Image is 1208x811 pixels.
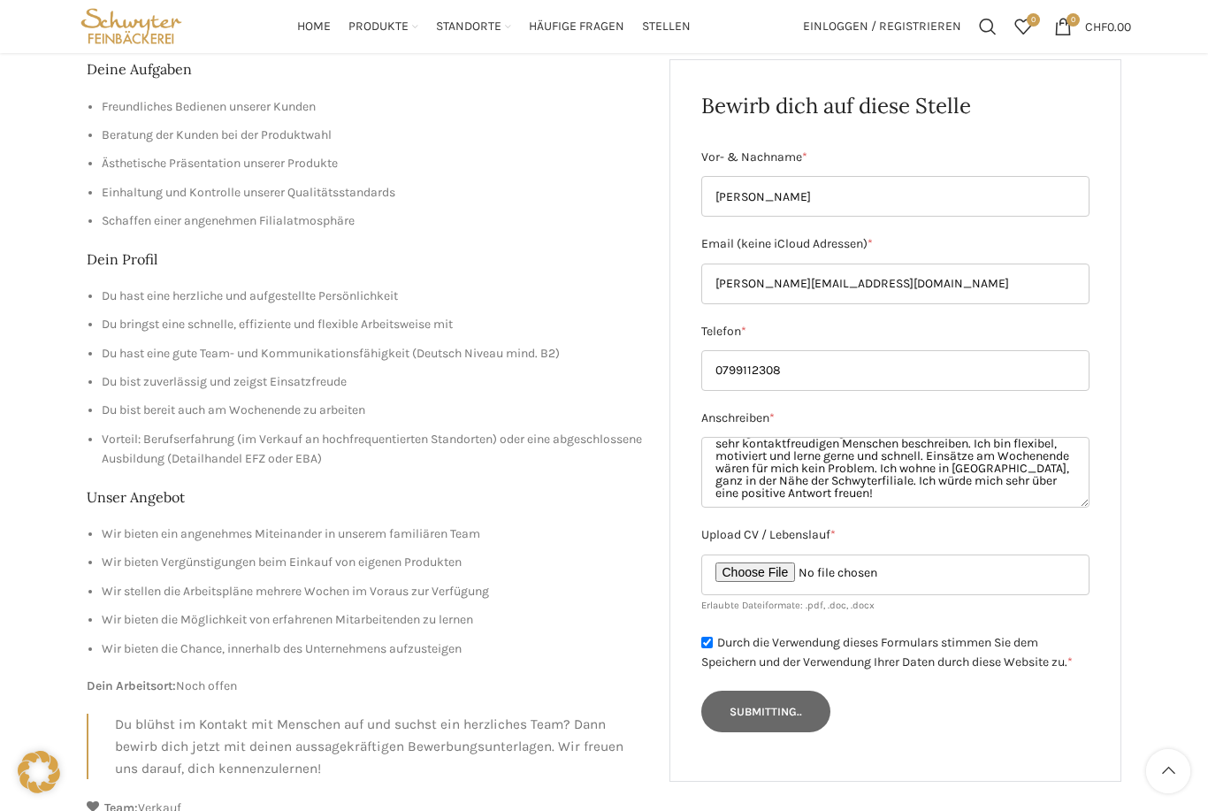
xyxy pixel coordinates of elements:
li: Wir bieten die Chance, innerhalb des Unternehmens aufzusteigen [102,639,643,659]
bdi: 0.00 [1085,19,1131,34]
label: Upload CV / Lebenslauf [701,525,1090,545]
a: Home [297,9,331,44]
span: 0 [1027,13,1040,27]
span: 0 [1067,13,1080,27]
h2: Deine Aufgaben [87,59,643,79]
strong: Dein Arbeitsort: [87,678,176,693]
li: Wir bieten ein angenehmes Miteinander in unserem familiären Team [102,524,643,544]
label: Vor- & Nachname [701,148,1090,167]
li: Du hast eine herzliche und aufgestellte Persönlichkeit [102,287,643,306]
li: Beratung der Kunden bei der Produktwahl [102,126,643,145]
h2: Dein Profil [87,249,643,269]
a: Site logo [77,18,186,33]
a: Einloggen / Registrieren [794,9,970,44]
li: Schaffen einer angenehmen Filialatmosphäre [102,211,643,231]
a: 0 CHF0.00 [1045,9,1140,44]
span: Stellen [642,19,691,35]
div: Main navigation [195,9,794,44]
input: Submitting.. [701,691,830,733]
span: Standorte [436,19,501,35]
li: Wir bieten Vergünstigungen beim Einkauf von eigenen Produkten [102,553,643,572]
a: Suchen [970,9,1005,44]
span: Home [297,19,331,35]
a: Produkte [348,9,418,44]
li: Ästhetische Präsentation unserer Produkte [102,154,643,173]
p: Noch offen [87,677,643,696]
a: Häufige Fragen [529,9,624,44]
label: Email (keine iCloud Adressen) [701,234,1090,254]
li: Wir bieten die Möglichkeit von erfahrenen Mitarbeitenden zu lernen [102,610,643,630]
span: Produkte [348,19,409,35]
a: Standorte [436,9,511,44]
label: Anschreiben [701,409,1090,428]
a: Scroll to top button [1146,749,1190,793]
li: Freundliches Bedienen unserer Kunden [102,97,643,117]
li: Du bist bereit auch am Wochenende zu arbeiten [102,401,643,420]
a: 0 [1005,9,1041,44]
small: Erlaubte Dateiformate: .pdf, .doc, .docx [701,600,875,611]
span: Häufige Fragen [529,19,624,35]
p: Du blühst im Kontakt mit Menschen auf und suchst ein herzliches Team? Dann bewirb dich jetzt mit ... [115,714,643,779]
h2: Bewirb dich auf diese Stelle [701,91,1090,121]
label: Telefon [701,322,1090,341]
span: Einloggen / Registrieren [803,20,961,33]
h2: Unser Angebot [87,487,643,507]
li: Wir stellen die Arbeitspläne mehrere Wochen im Voraus zur Verfügung [102,582,643,601]
div: Meine Wunschliste [1005,9,1041,44]
label: Durch die Verwendung dieses Formulars stimmen Sie dem Speichern und der Verwendung Ihrer Daten du... [701,635,1073,670]
li: Vorteil: Berufserfahrung (im Verkauf an hochfrequentierten Standorten) oder eine abgeschlossene A... [102,430,643,470]
li: Du bist zuverlässig und zeigst Einsatzfreude [102,372,643,392]
span: CHF [1085,19,1107,34]
li: Du hast eine gute Team- und Kommunikationsfähigkeit (Deutsch Niveau mind. B2) [102,344,643,363]
li: Du bringst eine schnelle, effiziente und flexible Arbeitsweise mit [102,315,643,334]
li: Einhaltung und Kontrolle unserer Qualitätsstandards [102,183,643,203]
a: Stellen [642,9,691,44]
